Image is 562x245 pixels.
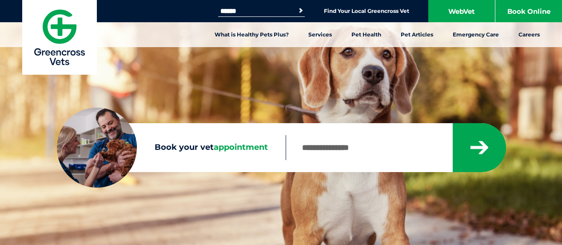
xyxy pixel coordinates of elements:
[205,22,299,47] a: What is Healthy Pets Plus?
[214,142,268,152] span: appointment
[509,22,550,47] a: Careers
[342,22,391,47] a: Pet Health
[391,22,443,47] a: Pet Articles
[299,22,342,47] a: Services
[57,141,286,154] label: Book your vet
[324,8,409,15] a: Find Your Local Greencross Vet
[296,6,305,15] button: Search
[443,22,509,47] a: Emergency Care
